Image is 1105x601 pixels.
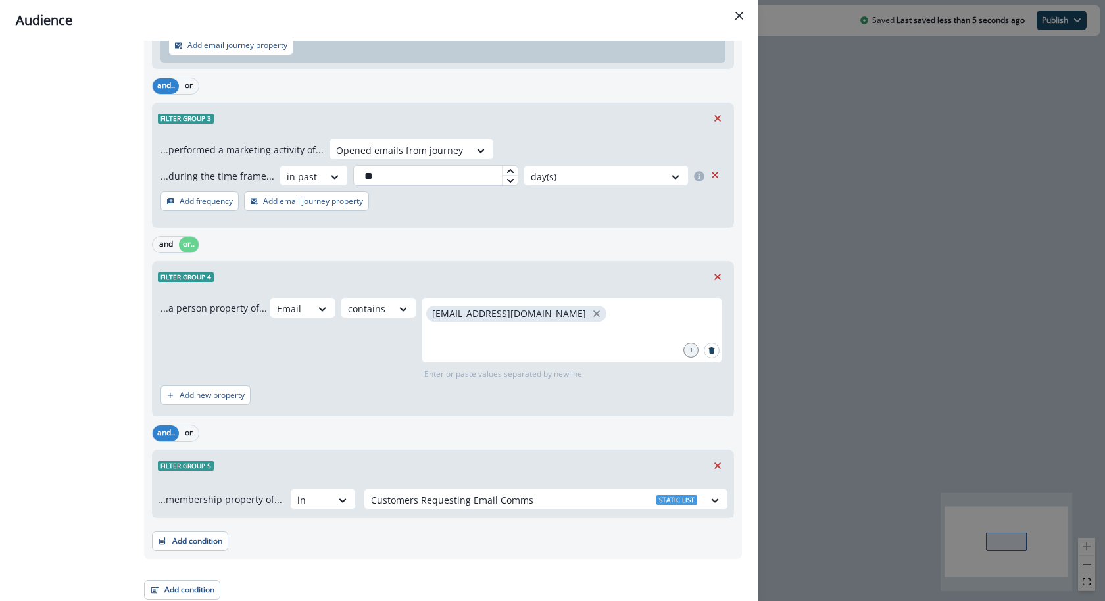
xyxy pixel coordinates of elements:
[180,391,245,400] p: Add new property
[263,197,363,206] p: Add email journey property
[158,461,214,471] span: Filter group 5
[158,272,214,282] span: Filter group 4
[168,36,293,55] button: Add email journey property
[704,165,725,185] button: Remove
[160,301,267,315] p: ...a person property of...
[158,114,214,124] span: Filter group 3
[160,169,274,183] p: ...during the time frame...
[683,343,699,358] div: 1
[244,191,369,211] button: Add email journey property
[422,368,585,380] p: Enter or paste values separated by newline
[160,385,251,405] button: Add new property
[187,41,287,50] p: Add email journey property
[158,493,282,506] p: ...membership property of...
[180,197,233,206] p: Add frequency
[160,143,324,156] p: ...performed a marketing activity of...
[707,456,728,475] button: Remove
[152,531,228,551] button: Add condition
[179,78,199,94] button: or
[179,425,199,441] button: or
[153,425,179,441] button: and..
[153,78,179,94] button: and..
[432,308,586,320] p: [EMAIL_ADDRESS][DOMAIN_NAME]
[707,108,728,128] button: Remove
[16,11,742,30] div: Audience
[707,267,728,287] button: Remove
[153,237,179,252] button: and
[729,5,750,26] button: Close
[160,191,239,211] button: Add frequency
[144,580,220,600] button: Add condition
[179,237,199,252] button: or..
[590,307,603,320] button: close
[704,343,720,358] button: Search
